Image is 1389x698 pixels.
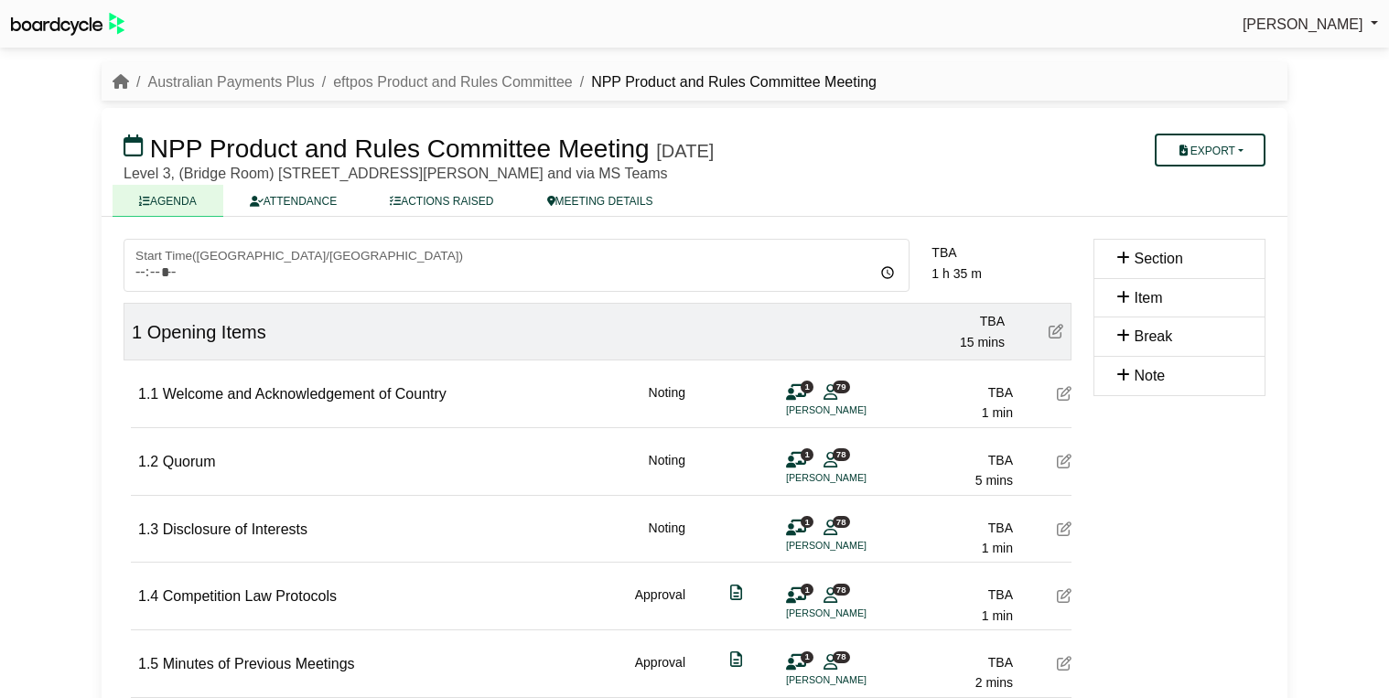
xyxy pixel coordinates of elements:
span: Section [1134,251,1182,266]
span: 1.5 [138,656,158,671]
span: 2 mins [975,675,1013,690]
span: 5 mins [975,473,1013,488]
li: NPP Product and Rules Committee Meeting [573,70,877,94]
div: TBA [885,585,1013,605]
div: Approval [635,585,685,626]
li: [PERSON_NAME] [786,470,923,486]
li: [PERSON_NAME] [786,538,923,553]
span: 78 [833,584,850,596]
span: 1 [801,448,813,460]
span: 1 min [982,608,1013,623]
a: MEETING DETAILS [521,185,680,217]
span: Break [1134,328,1172,344]
span: 1 h 35 m [931,266,981,281]
span: 1.4 [138,588,158,604]
div: Noting [649,450,685,491]
span: Disclosure of Interests [163,521,307,537]
span: 78 [833,516,850,528]
li: [PERSON_NAME] [786,403,923,418]
img: BoardcycleBlackGreen-aaafeed430059cb809a45853b8cf6d952af9d84e6e89e1f1685b34bfd5cb7d64.svg [11,13,124,36]
span: Level 3, (Bridge Room) [STREET_ADDRESS][PERSON_NAME] and via MS Teams [124,166,668,181]
span: Opening Items [147,322,266,342]
nav: breadcrumb [113,70,877,94]
div: [DATE] [656,140,714,162]
li: [PERSON_NAME] [786,606,923,621]
a: ATTENDANCE [223,185,363,217]
span: Welcome and Acknowledgement of Country [163,386,447,402]
span: Item [1134,290,1162,306]
span: 78 [833,651,850,663]
span: 1 [801,651,813,663]
button: Export [1155,134,1265,166]
span: 1.3 [138,521,158,537]
span: 78 [833,448,850,460]
span: Minutes of Previous Meetings [163,656,355,671]
span: Quorum [163,454,216,469]
div: Approval [635,652,685,693]
a: AGENDA [113,185,223,217]
span: 1 min [982,541,1013,555]
span: Note [1134,368,1165,383]
span: 1 [801,516,813,528]
div: TBA [931,242,1071,263]
li: [PERSON_NAME] [786,672,923,688]
span: 1 [801,381,813,392]
div: TBA [877,311,1005,331]
span: [PERSON_NAME] [1243,16,1363,32]
a: eftpos Product and Rules Committee [333,74,572,90]
a: Australian Payments Plus [147,74,314,90]
span: Competition Law Protocols [163,588,337,604]
span: 15 mins [960,335,1005,349]
div: TBA [885,450,1013,470]
div: TBA [885,382,1013,403]
a: ACTIONS RAISED [363,185,520,217]
div: TBA [885,518,1013,538]
div: Noting [649,518,685,559]
span: NPP Product and Rules Committee Meeting [150,134,650,163]
div: TBA [885,652,1013,672]
span: 1.2 [138,454,158,469]
span: 1 [801,584,813,596]
span: 1 min [982,405,1013,420]
a: [PERSON_NAME] [1243,13,1378,37]
div: Noting [649,382,685,424]
span: 1.1 [138,386,158,402]
span: 1 [132,322,142,342]
span: 79 [833,381,850,392]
